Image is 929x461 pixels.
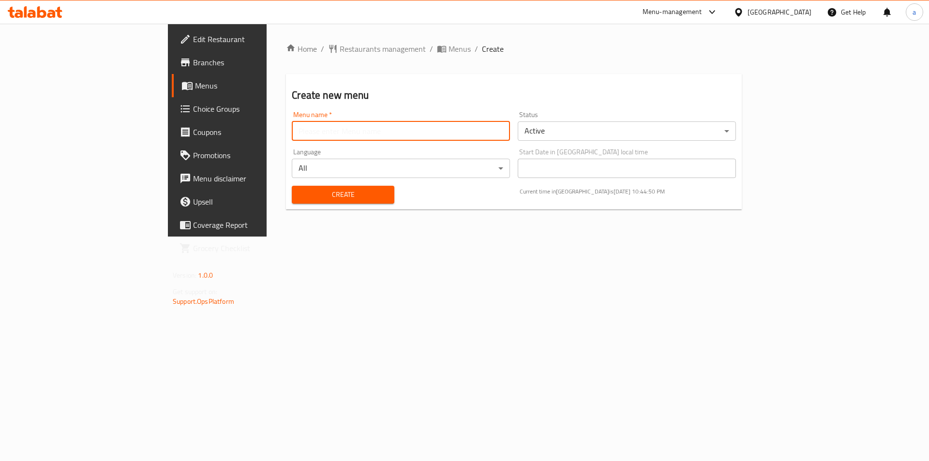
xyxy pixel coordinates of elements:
[300,189,386,201] span: Create
[748,7,811,17] div: [GEOGRAPHIC_DATA]
[292,121,510,141] input: Please enter Menu name
[430,43,433,55] li: /
[195,80,315,91] span: Menus
[193,103,315,115] span: Choice Groups
[193,242,315,254] span: Grocery Checklist
[193,126,315,138] span: Coupons
[172,51,323,74] a: Branches
[172,144,323,167] a: Promotions
[913,7,916,17] span: a
[173,269,196,282] span: Version:
[193,173,315,184] span: Menu disclaimer
[292,186,394,204] button: Create
[172,97,323,120] a: Choice Groups
[292,88,736,103] h2: Create new menu
[172,120,323,144] a: Coupons
[340,43,426,55] span: Restaurants management
[172,28,323,51] a: Edit Restaurant
[172,167,323,190] a: Menu disclaimer
[292,159,510,178] div: All
[193,196,315,208] span: Upsell
[437,43,471,55] a: Menus
[172,74,323,97] a: Menus
[172,237,323,260] a: Grocery Checklist
[173,295,234,308] a: Support.OpsPlatform
[193,57,315,68] span: Branches
[520,187,736,196] p: Current time in [GEOGRAPHIC_DATA] is [DATE] 10:44:50 PM
[518,121,736,141] div: Active
[198,269,213,282] span: 1.0.0
[172,213,323,237] a: Coverage Report
[449,43,471,55] span: Menus
[173,285,217,298] span: Get support on:
[193,33,315,45] span: Edit Restaurant
[482,43,504,55] span: Create
[328,43,426,55] a: Restaurants management
[172,190,323,213] a: Upsell
[475,43,478,55] li: /
[193,219,315,231] span: Coverage Report
[286,43,742,55] nav: breadcrumb
[193,149,315,161] span: Promotions
[643,6,702,18] div: Menu-management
